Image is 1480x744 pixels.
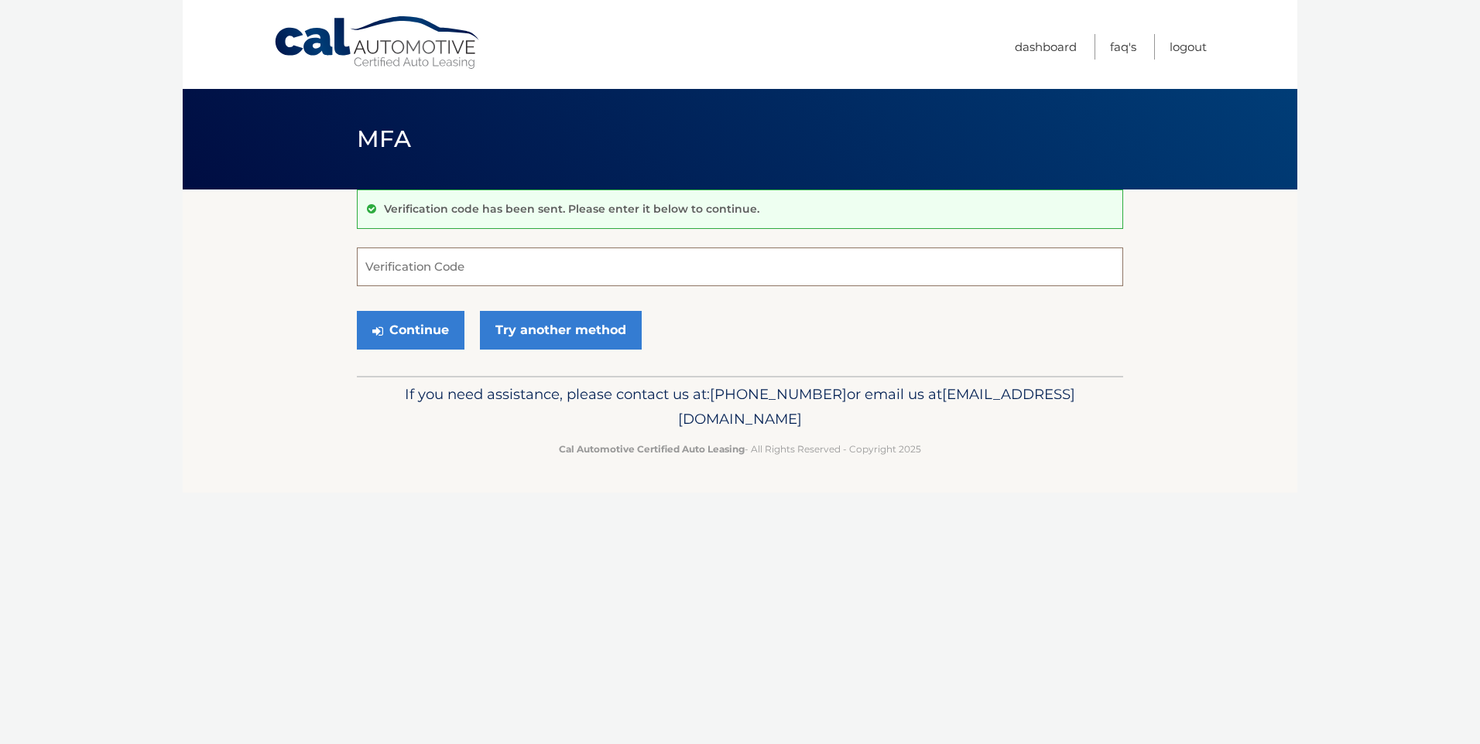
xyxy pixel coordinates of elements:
[367,441,1113,457] p: - All Rights Reserved - Copyright 2025
[367,382,1113,432] p: If you need assistance, please contact us at: or email us at
[357,247,1123,286] input: Verification Code
[384,202,759,216] p: Verification code has been sent. Please enter it below to continue.
[273,15,482,70] a: Cal Automotive
[559,443,745,455] strong: Cal Automotive Certified Auto Leasing
[1170,34,1207,60] a: Logout
[1110,34,1136,60] a: FAQ's
[480,311,642,350] a: Try another method
[1015,34,1077,60] a: Dashboard
[357,125,411,153] span: MFA
[678,385,1075,428] span: [EMAIL_ADDRESS][DOMAIN_NAME]
[357,311,464,350] button: Continue
[710,385,847,403] span: [PHONE_NUMBER]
